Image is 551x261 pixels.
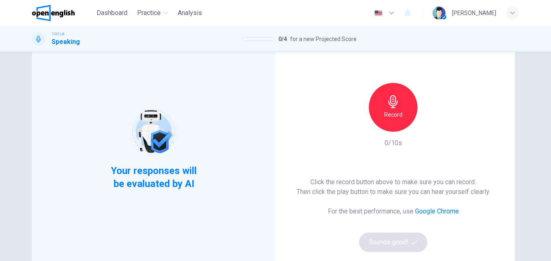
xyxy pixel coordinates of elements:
span: Practice [137,8,161,18]
h6: 0/10s [385,138,402,148]
h6: Record [384,110,402,120]
img: OpenEnglish logo [32,5,75,21]
span: 0 / 4 [278,34,287,44]
img: en [373,10,383,16]
img: Profile picture [433,7,446,20]
button: Analysis [174,6,205,20]
span: Dashboard [97,8,127,18]
h6: For the best performance, use [328,207,459,216]
div: [PERSON_NAME] [452,8,496,18]
span: Your responses will be evaluated by AI [105,164,203,190]
span: Analysis [178,8,202,18]
a: Google Chrome [415,207,459,215]
a: OpenEnglish logo [32,5,93,21]
span: TOEFL® [52,31,65,37]
img: robot icon [128,106,179,157]
button: Record [369,83,418,132]
button: Practice [134,6,171,20]
h6: Click the record button above to make sure you can record. Then click the play button to make sur... [297,177,490,197]
button: Dashboard [93,6,131,20]
h1: Speaking [52,37,80,47]
span: for a new Projected Score [290,34,357,44]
